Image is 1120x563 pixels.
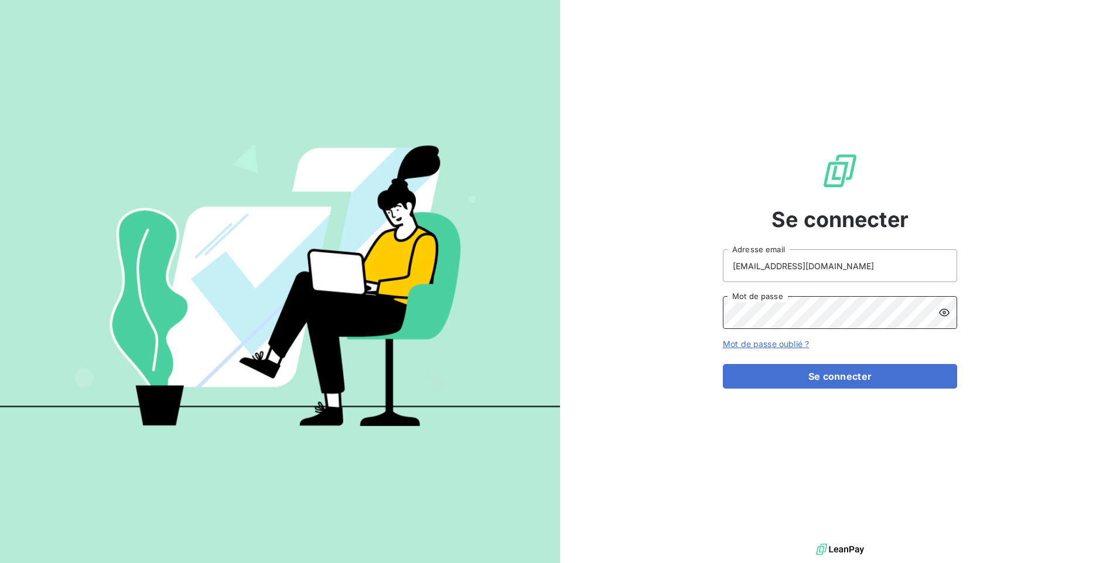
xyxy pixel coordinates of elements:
button: Se connecter [723,364,957,389]
img: Logo LeanPay [821,152,859,190]
input: placeholder [723,249,957,282]
span: Se connecter [771,204,909,235]
img: logo [816,541,864,558]
a: Mot de passe oublié ? [723,339,809,349]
